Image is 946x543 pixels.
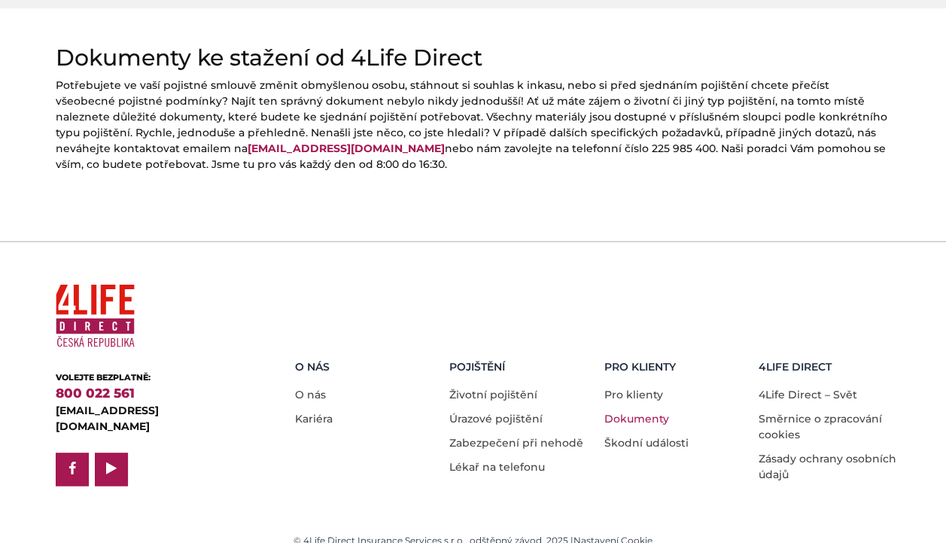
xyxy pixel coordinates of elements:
a: 4Life Direct – Svět [759,388,857,401]
a: Kariéra [295,412,333,426]
a: O nás [295,388,326,401]
a: 800 022 561 [56,386,135,401]
a: Škodní události [604,436,689,450]
h2: Dokumenty ke stažení od 4Life Direct [56,44,891,72]
a: Zásady ochrany osobních údajů [759,452,896,481]
a: Životní pojištění [449,388,537,401]
a: [EMAIL_ADDRESS][DOMAIN_NAME] [248,142,445,155]
a: Směrnice o zpracování cookies [759,412,882,441]
a: Zabezpečení při nehodě [449,436,583,450]
a: [EMAIL_ADDRESS][DOMAIN_NAME] [56,404,159,433]
img: 4Life Direct Česká republika logo [56,278,135,354]
a: Úrazové pojištění [449,412,543,426]
a: Dokumenty [604,412,669,426]
a: Pro klienty [604,388,663,401]
h5: Pro Klienty [604,361,748,374]
div: VOLEJTE BEZPLATNĚ: [56,371,248,384]
h5: O nás [295,361,439,374]
a: Lékař na telefonu [449,460,545,474]
h5: Pojištění [449,361,593,374]
h5: 4LIFE DIRECT [759,361,902,374]
p: Potřebujete ve vaší pojistné smlouvě změnit obmyšlenou osobu, stáhnout si souhlas k inkasu, nebo ... [56,78,891,172]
